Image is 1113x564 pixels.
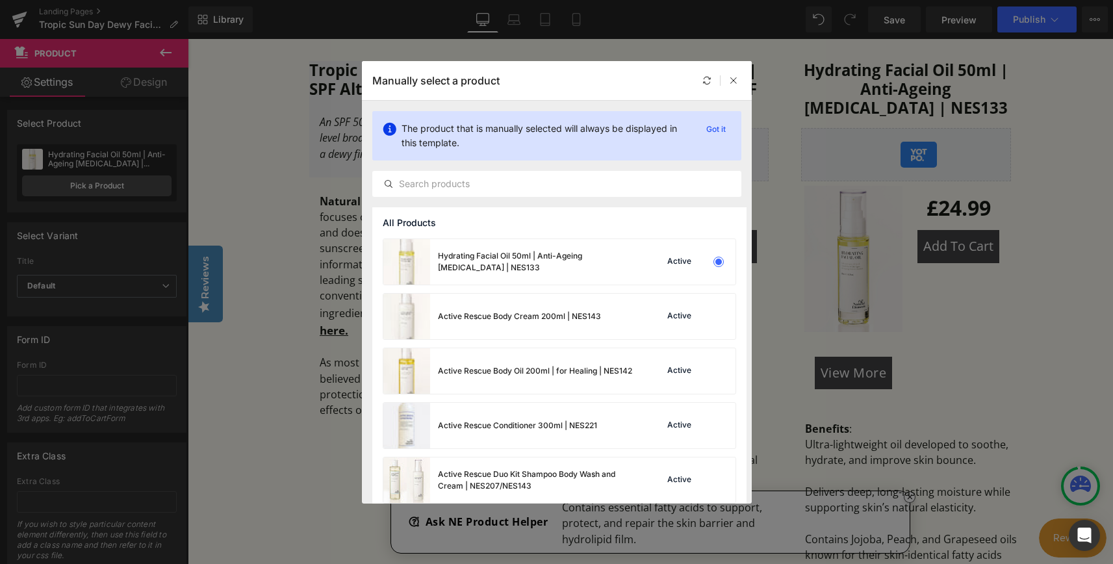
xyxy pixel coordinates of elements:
[617,147,714,293] img: Hydrating Facial Oil 50ml | Anti-Ageing For Sensitive Skin | NES133
[617,382,830,398] div: :
[633,325,699,342] span: View More
[383,239,430,285] img: product-img
[665,420,694,431] div: Active
[122,22,344,60] h3: Tropic Sun Day Dewy Facial SPF Alternative
[613,22,823,78] a: Hydrating Facial Oil 50ml | Anti-Ageing [MEDICAL_DATA] | NES133
[665,475,694,485] div: Active
[438,311,601,322] div: Active Rescue Body Cream 200ml | NES143
[438,468,633,492] div: Active Rescue Duo Kit Shampoo Body Wash and Cream | NES207/NES143
[438,365,632,377] div: Active Rescue Body Oil 200ml | for Healing | NES142
[374,398,587,413] div: Lightweight and quickly absorbed.
[372,74,500,87] p: Manually select a product
[132,155,273,170] b: Natural Elements Skincare
[617,398,830,429] div: Ultra-lightweight oil developed to soothe, hydrate, and improve skin bounce.
[665,257,694,267] div: Active
[701,122,731,137] p: Got it
[617,493,830,540] div: Contains Jojoba, Peach, and Grapeseed oils known for their skin-identical fatty acids and barrier...
[402,122,691,150] p: The product that is manually selected will always be displayed in this template.
[493,198,563,216] span: Add To Cart
[665,311,694,322] div: Active
[617,445,830,477] div: Delivers deep, long-lasting moisture while supporting skin’s natural elasticity.
[496,147,560,191] span: £22.99
[374,413,587,445] div: Designed to lock in the benefits of facial oils and provide a matt, smooth finish.
[739,147,803,191] span: £24.99
[374,147,472,293] img: Pre-Sun Facial Oil 50ml | for UVA Protection | SPF sheet | NES145
[132,316,344,379] div: As most skin damage is from UVA light, it is believed that superior [MEDICAL_DATA] protection com...
[627,318,705,351] a: View More
[373,176,741,192] input: Search products
[665,366,694,376] div: Active
[438,420,597,431] div: Active Rescue Conditioner 300ml | NES221
[390,325,456,342] span: View More
[438,250,633,274] div: Hydrating Facial Oil 50ml | Anti-Ageing [MEDICAL_DATA] | NES133
[132,76,337,122] i: An SPF 50 facial sunscreen that offers high-level broad-spectrum protection while leaving a dewy ...
[370,22,580,78] a: Pre-Sun Facial Oil 50ml | for UVA Protection | SPF sheet | NES145
[730,191,812,224] button: Add To Cart
[374,461,587,508] div: Contains essential fatty acids to support, protect, and repair the skin barrier and hydrolipid film.
[851,480,919,519] iframe: Button to open loyalty program pop-up
[132,170,344,300] div: focuses on natural, plant-based skincare and does not currently provide a dedicated sunscreen. In...
[736,198,806,216] span: Add To Cart
[372,207,747,238] div: All Products
[383,294,430,339] img: product-img
[384,318,462,351] a: View More
[487,191,569,224] button: Add To Cart
[374,383,418,397] strong: Benefits
[132,266,322,299] a: important information here.
[374,382,587,398] div: :
[383,457,430,503] img: product-img
[1069,520,1100,551] div: Open Intercom Messenger
[617,383,661,397] strong: Benefits
[383,348,430,394] img: product-img
[383,403,430,448] img: product-img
